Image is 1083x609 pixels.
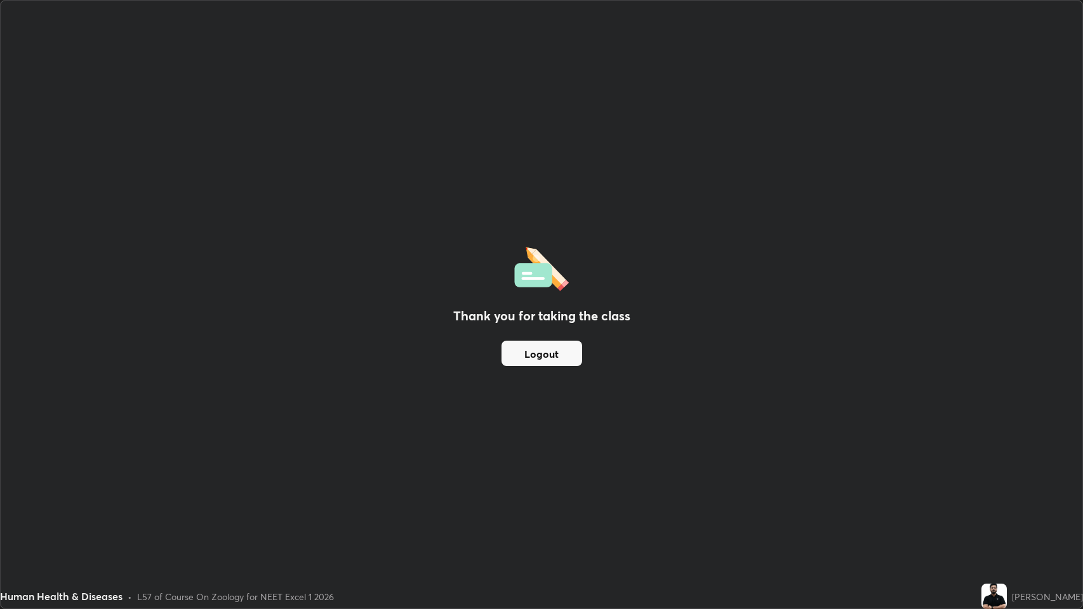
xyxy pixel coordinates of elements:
[1012,590,1083,603] div: [PERSON_NAME]
[453,306,630,325] h2: Thank you for taking the class
[981,584,1007,609] img: 54f690991e824e6993d50b0d6a1f1dc5.jpg
[128,590,132,603] div: •
[514,243,569,291] img: offlineFeedback.1438e8b3.svg
[137,590,334,603] div: L57 of Course On Zoology for NEET Excel 1 2026
[502,341,582,366] button: Logout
